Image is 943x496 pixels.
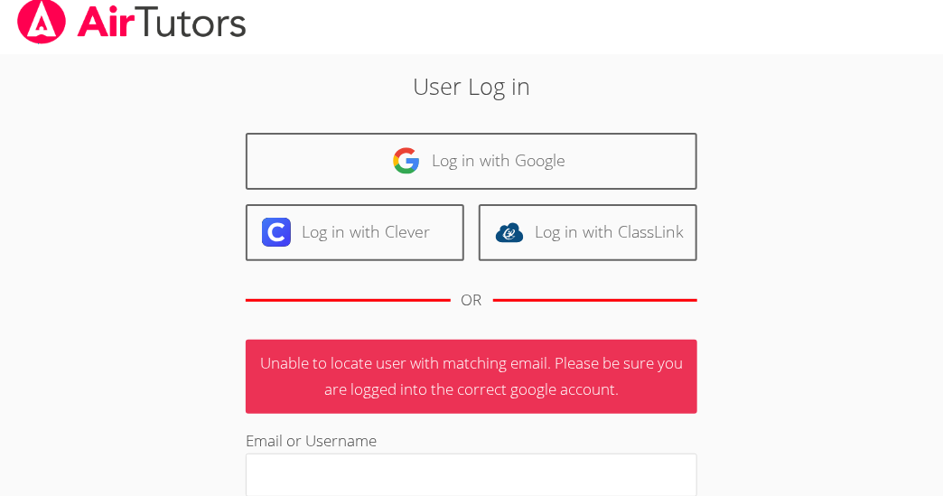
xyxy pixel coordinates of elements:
[246,430,377,451] label: Email or Username
[246,204,464,261] a: Log in with Clever
[462,287,482,314] div: OR
[495,218,524,247] img: classlink-logo-d6bb404cc1216ec64c9a2012d9dc4662098be43eaf13dc465df04b49fa7ab582.svg
[246,340,697,414] p: Unable to locate user with matching email. Please be sure you are logged into the correct google ...
[392,146,421,175] img: google-logo-50288ca7cdecda66e5e0955fdab243c47b7ad437acaf1139b6f446037453330a.svg
[132,69,811,103] h2: User Log in
[246,133,697,190] a: Log in with Google
[262,218,291,247] img: clever-logo-6eab21bc6e7a338710f1a6ff85c0baf02591cd810cc4098c63d3a4b26e2feb20.svg
[479,204,697,261] a: Log in with ClassLink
